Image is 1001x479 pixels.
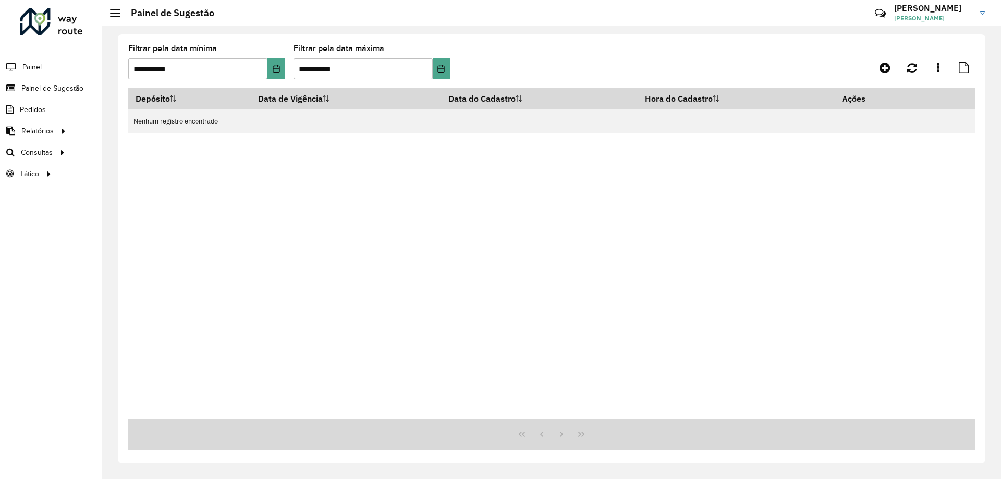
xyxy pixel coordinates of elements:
[128,42,217,55] label: Filtrar pela data mínima
[21,147,53,158] span: Consultas
[835,88,897,109] th: Ações
[894,3,972,13] h3: [PERSON_NAME]
[128,109,975,133] td: Nenhum registro encontrado
[267,58,285,79] button: Choose Date
[894,14,972,23] span: [PERSON_NAME]
[638,88,835,109] th: Hora do Cadastro
[22,62,42,72] span: Painel
[251,88,442,109] th: Data de Vigência
[442,88,638,109] th: Data do Cadastro
[128,88,251,109] th: Depósito
[21,126,54,137] span: Relatórios
[21,83,83,94] span: Painel de Sugestão
[120,7,214,19] h2: Painel de Sugestão
[294,42,384,55] label: Filtrar pela data máxima
[20,104,46,115] span: Pedidos
[869,2,892,24] a: Contato Rápido
[433,58,450,79] button: Choose Date
[20,168,39,179] span: Tático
